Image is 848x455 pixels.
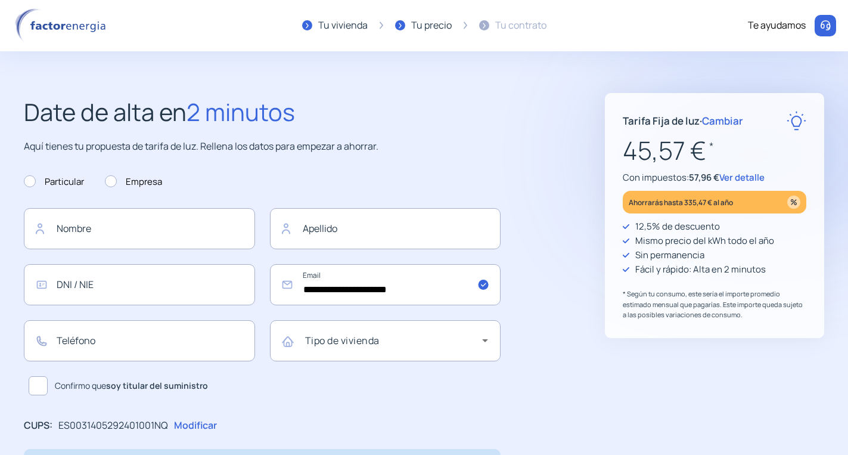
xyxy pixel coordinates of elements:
[629,196,733,209] p: Ahorrarás hasta 335,47 € al año
[635,234,774,248] p: Mismo precio del kWh todo el año
[55,379,208,392] span: Confirmo que
[174,418,217,434] p: Modificar
[623,171,806,185] p: Con impuestos:
[318,18,368,33] div: Tu vivienda
[24,175,84,189] label: Particular
[106,380,208,391] b: soy titular del suministro
[623,131,806,171] p: 45,57 €
[24,139,501,154] p: Aquí tienes tu propuesta de tarifa de luz. Rellena los datos para empezar a ahorrar.
[719,171,765,184] span: Ver detalle
[187,95,295,128] span: 2 minutos
[635,248,704,262] p: Sin permanencia
[635,219,720,234] p: 12,5% de descuento
[635,262,766,277] p: Fácil y rápido: Alta en 2 minutos
[24,93,501,131] h2: Date de alta en
[702,114,743,128] span: Cambiar
[819,20,831,32] img: llamar
[623,113,743,129] p: Tarifa Fija de luz ·
[58,418,168,434] p: ES0031405292401001NQ
[689,171,719,184] span: 57,96 €
[787,111,806,131] img: rate-E.svg
[24,418,52,434] p: CUPS:
[305,334,380,347] mat-label: Tipo de vivienda
[787,196,800,209] img: percentage_icon.svg
[105,175,162,189] label: Empresa
[495,18,546,33] div: Tu contrato
[12,8,113,43] img: logo factor
[411,18,452,33] div: Tu precio
[623,289,806,320] p: * Según tu consumo, este sería el importe promedio estimado mensual que pagarías. Este importe qu...
[748,18,806,33] div: Te ayudamos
